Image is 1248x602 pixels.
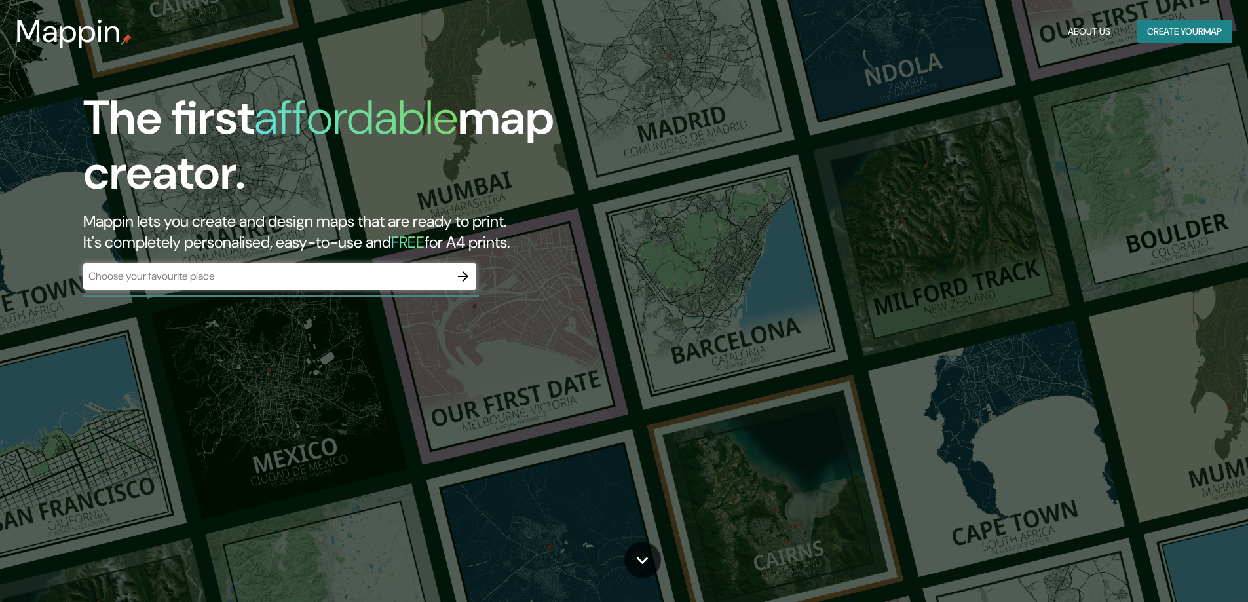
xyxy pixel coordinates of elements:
[83,90,708,211] h1: The first map creator.
[254,87,458,148] h1: affordable
[83,211,708,253] h2: Mappin lets you create and design maps that are ready to print. It's completely personalised, eas...
[16,13,121,50] h3: Mappin
[1137,20,1232,44] button: Create yourmap
[1063,20,1116,44] button: About Us
[121,34,132,45] img: mappin-pin
[391,232,425,252] h5: FREE
[83,269,450,284] input: Choose your favourite place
